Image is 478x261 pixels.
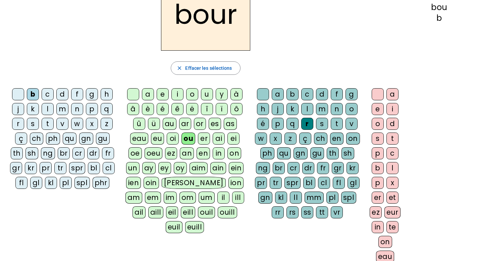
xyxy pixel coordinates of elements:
[15,133,27,145] div: ç
[130,133,149,145] div: eau
[166,206,178,218] div: eil
[255,133,267,145] div: w
[181,133,195,145] div: ou
[348,177,360,189] div: gl
[132,206,146,218] div: ail
[229,162,244,174] div: ein
[370,206,382,218] div: ez
[144,177,159,189] div: oin
[333,177,345,189] div: fl
[270,177,282,189] div: tr
[151,133,164,145] div: eu
[386,221,399,233] div: te
[301,88,313,100] div: c
[174,162,187,174] div: oy
[216,88,228,100] div: y
[27,118,39,130] div: s
[60,177,72,189] div: pl
[42,88,54,100] div: c
[176,65,182,71] mat-icon: close
[301,206,313,218] div: ss
[310,147,324,159] div: gu
[286,88,299,100] div: b
[386,192,399,204] div: et
[86,118,98,130] div: x
[41,147,55,159] div: ng
[30,133,43,145] div: ch
[270,133,282,145] div: x
[42,103,54,115] div: l
[194,118,206,130] div: or
[272,103,284,115] div: j
[386,162,399,174] div: l
[386,88,399,100] div: a
[164,192,177,204] div: im
[56,88,68,100] div: d
[372,177,384,189] div: p
[386,147,399,159] div: c
[101,103,113,115] div: q
[331,88,343,100] div: f
[30,177,42,189] div: gl
[71,103,83,115] div: n
[157,103,169,115] div: é
[317,162,329,174] div: fr
[218,206,237,218] div: ouill
[286,103,299,115] div: k
[171,103,183,115] div: ê
[209,118,221,130] div: es
[87,147,99,159] div: dr
[12,118,24,130] div: r
[190,162,208,174] div: aim
[341,147,354,159] div: sh
[257,118,269,130] div: é
[179,118,191,130] div: ar
[86,88,98,100] div: g
[327,147,339,159] div: th
[372,103,384,115] div: e
[372,133,384,145] div: s
[228,177,244,189] div: ion
[341,192,357,204] div: spl
[125,192,142,204] div: am
[299,133,311,145] div: ç
[284,177,301,189] div: spr
[290,192,302,204] div: ll
[54,162,66,174] div: tr
[133,118,145,130] div: û
[287,162,300,174] div: cr
[179,192,196,204] div: om
[301,103,313,115] div: l
[272,88,284,100] div: a
[272,118,284,130] div: p
[165,147,177,159] div: ez
[171,61,240,75] button: Effacer les sélections
[260,147,274,159] div: ph
[11,147,23,159] div: th
[230,103,243,115] div: ô
[411,14,467,22] div: b
[103,162,115,174] div: cl
[273,162,285,174] div: br
[256,162,270,174] div: ng
[258,192,272,204] div: gn
[201,88,213,100] div: u
[213,147,225,159] div: in
[302,162,314,174] div: dr
[181,206,195,218] div: eill
[79,133,93,145] div: gn
[272,206,284,218] div: rr
[411,3,467,11] div: bou
[27,103,39,115] div: k
[372,162,384,174] div: b
[386,103,399,115] div: i
[386,177,399,189] div: x
[88,162,100,174] div: bl
[25,162,37,174] div: kr
[326,192,338,204] div: pl
[230,88,243,100] div: à
[331,103,343,115] div: n
[346,88,358,100] div: g
[216,103,228,115] div: ï
[40,162,52,174] div: pr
